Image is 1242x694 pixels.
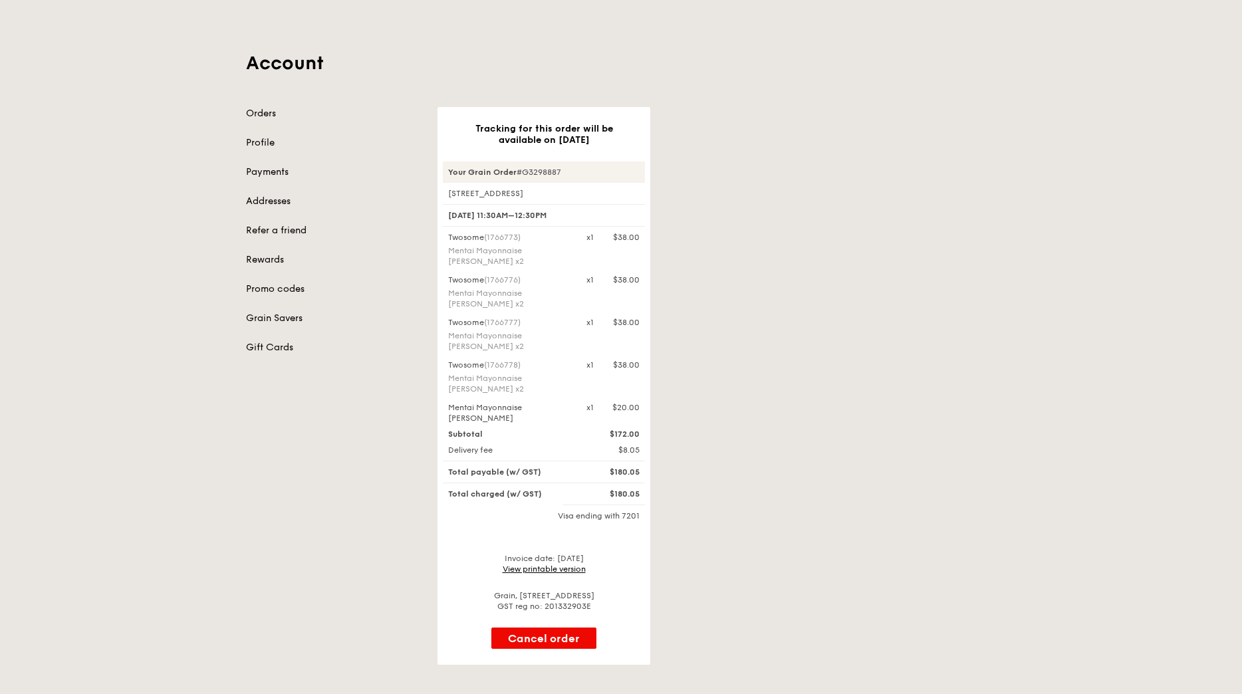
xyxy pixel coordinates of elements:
div: $8.05 [578,445,648,455]
a: Orders [246,107,422,120]
div: Twosome [448,360,570,370]
span: (1766778) [484,360,521,370]
span: (1766777) [484,318,521,327]
a: Grain Savers [246,312,422,325]
div: Grain, [STREET_ADDRESS] GST reg no: 201332903E [443,590,645,612]
a: Gift Cards [246,341,422,354]
span: (1766776) [484,275,521,285]
div: $20.00 [612,402,640,413]
h1: Account [246,51,996,75]
div: $180.05 [578,467,648,477]
button: Cancel order [491,628,596,649]
div: [DATE] 11:30AM–12:30PM [443,204,645,227]
div: $180.05 [578,489,648,499]
a: Promo codes [246,283,422,296]
div: x1 [586,317,594,328]
div: Mentai Mayonnaise [PERSON_NAME] x2 [448,373,570,394]
a: Payments [246,166,422,179]
div: Mentai Mayonnaise [PERSON_NAME] x2 [448,245,570,267]
a: Profile [246,136,422,150]
div: Invoice date: [DATE] [443,553,645,574]
div: x1 [586,275,594,285]
div: Mentai Mayonnaise [PERSON_NAME] x2 [448,288,570,309]
div: $38.00 [613,275,640,285]
a: View printable version [503,564,586,574]
div: [STREET_ADDRESS] [443,188,645,199]
div: Subtotal [440,429,578,439]
strong: Your Grain Order [448,168,517,177]
div: Total charged (w/ GST) [440,489,578,499]
div: Mentai Mayonnaise [PERSON_NAME] [440,402,578,423]
div: Delivery fee [440,445,578,455]
div: $38.00 [613,232,640,243]
a: Rewards [246,253,422,267]
div: #G3298887 [443,162,645,183]
a: Refer a friend [246,224,422,237]
h3: Tracking for this order will be available on [DATE] [459,123,629,146]
span: (1766773) [484,233,521,242]
a: Addresses [246,195,422,208]
div: Twosome [448,317,570,328]
div: x1 [586,232,594,243]
div: $172.00 [578,429,648,439]
div: Twosome [448,275,570,285]
div: x1 [586,360,594,370]
span: Total payable (w/ GST) [448,467,541,477]
div: x1 [586,402,594,413]
div: $38.00 [613,360,640,370]
div: Twosome [448,232,570,243]
div: Mentai Mayonnaise [PERSON_NAME] x2 [448,330,570,352]
div: Visa ending with 7201 [443,511,645,521]
div: $38.00 [613,317,640,328]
